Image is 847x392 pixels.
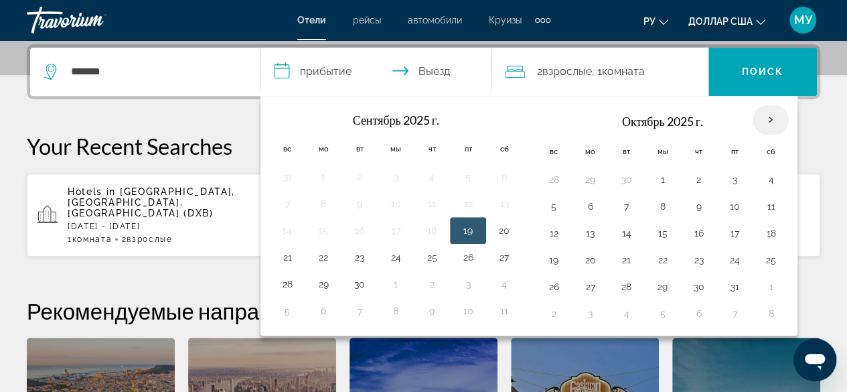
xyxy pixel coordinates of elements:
button: День 1 [313,168,334,186]
button: День 20 [493,221,515,240]
button: День 3 [385,168,406,186]
a: рейсы [353,15,381,25]
p: Your Recent Searches [27,133,820,159]
span: Hotels in [68,186,116,197]
font: Поиск [742,66,784,77]
button: День 25 [421,248,443,267]
button: День 2 [349,168,370,186]
button: День 18 [421,221,443,240]
button: День 28 [543,170,564,189]
span: 1 [68,235,112,244]
button: День 5 [457,168,479,186]
button: День 5 [543,197,564,216]
button: День 31 [724,277,745,296]
button: День 5 [277,302,298,320]
button: День 24 [724,251,745,269]
button: День 3 [579,304,601,323]
button: День 11 [421,194,443,213]
button: День 18 [760,224,781,243]
button: Поиск [708,48,817,96]
a: Круизы [489,15,522,25]
button: В следующем месяце [753,105,789,135]
button: День 23 [688,251,709,269]
button: День 16 [349,221,370,240]
button: День 27 [579,277,601,296]
span: Комната [72,235,112,244]
button: День 2 [688,170,709,189]
button: День 15 [313,221,334,240]
font: Октябрь 2025 г. [622,114,703,129]
font: ру [643,16,656,27]
font: доллар США [688,16,753,27]
font: МУ [794,13,812,27]
font: Сентябрь 2025 г. [353,113,440,127]
button: День 5 [651,304,673,323]
button: День 1 [385,275,406,293]
button: Даты заезда и выезда [260,48,491,96]
font: Комната [602,65,645,78]
font: 2 [537,65,542,78]
button: День 7 [724,304,745,323]
button: День 10 [385,194,406,213]
button: День 21 [277,248,298,267]
button: День 24 [385,248,406,267]
span: Взрослые [127,235,172,244]
button: День 31 [277,168,298,186]
button: День 19 [457,221,479,240]
button: День 27 [493,248,515,267]
p: [DATE] - [DATE] [68,222,272,231]
button: День 1 [651,170,673,189]
button: День 26 [543,277,564,296]
button: День 12 [457,194,479,213]
button: День 6 [493,168,515,186]
button: День 26 [457,248,479,267]
button: Путешественники: 2 взрослых, 0 детей [491,48,708,96]
button: День 11 [760,197,781,216]
button: День 8 [760,304,781,323]
button: День 9 [688,197,709,216]
button: День 4 [760,170,781,189]
button: Дополнительные элементы навигации [535,9,550,31]
button: День 3 [457,275,479,293]
a: Отели [297,15,326,25]
button: День 13 [493,194,515,213]
div: Виджет поиска [30,48,817,96]
button: День 12 [543,224,564,243]
font: , 1 [592,65,602,78]
button: День 17 [724,224,745,243]
iframe: Кнопка запуска окна обмена сообщениями [793,338,836,381]
button: День 10 [724,197,745,216]
button: День 8 [385,302,406,320]
button: День 8 [651,197,673,216]
button: День 22 [651,251,673,269]
button: День 30 [615,170,637,189]
button: День 13 [579,224,601,243]
button: День 4 [421,168,443,186]
button: День 29 [651,277,673,296]
button: День 7 [615,197,637,216]
button: День 28 [277,275,298,293]
button: День 7 [277,194,298,213]
button: Меню пользователя [785,6,820,34]
button: День 4 [493,275,515,293]
button: День 10 [457,302,479,320]
button: День 20 [579,251,601,269]
font: автомобили [408,15,462,25]
button: День 6 [313,302,334,320]
button: День 9 [349,194,370,213]
button: День 7 [349,302,370,320]
button: День 6 [579,197,601,216]
button: День 2 [421,275,443,293]
button: День 4 [615,304,637,323]
button: День 15 [651,224,673,243]
button: День 19 [543,251,564,269]
button: Hotels in [GEOGRAPHIC_DATA], [GEOGRAPHIC_DATA], [GEOGRAPHIC_DATA] (DXB)[DATE] - [DATE]1Комната2Вз... [27,173,283,257]
button: День 21 [615,251,637,269]
button: День 1 [760,277,781,296]
button: День 3 [724,170,745,189]
button: День 9 [421,302,443,320]
a: Травориум [27,3,161,38]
